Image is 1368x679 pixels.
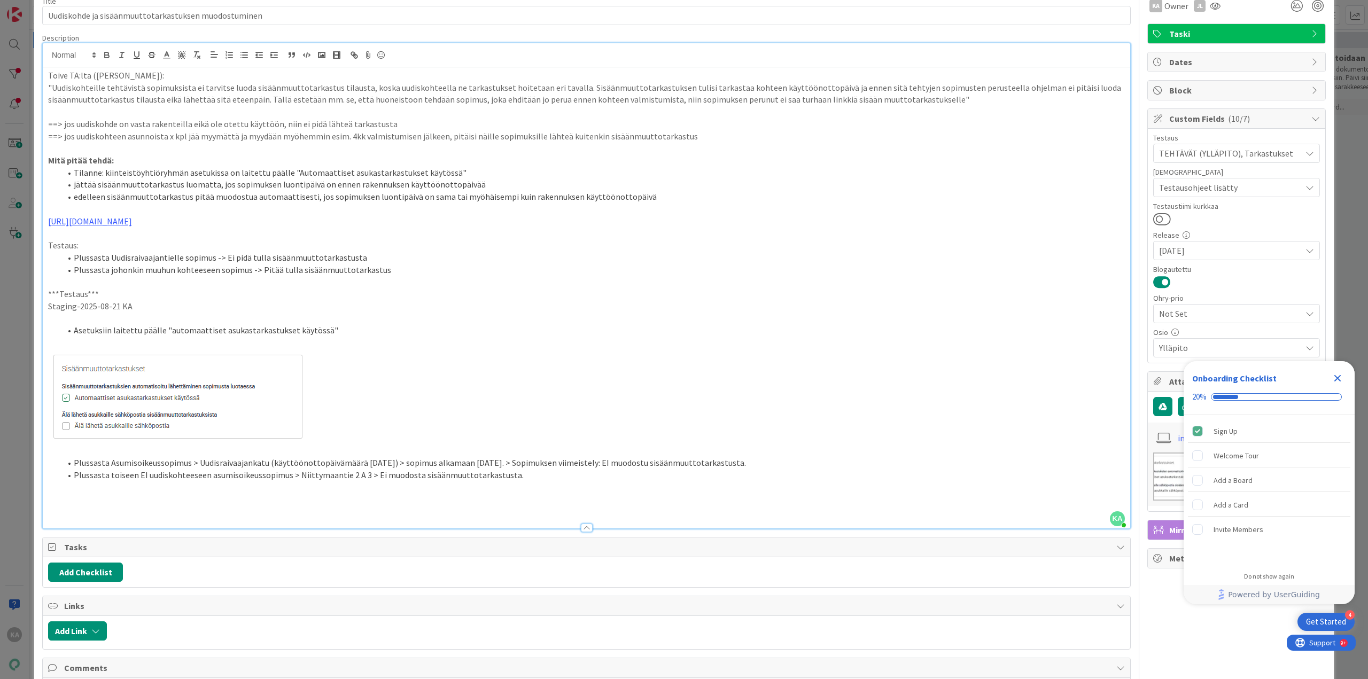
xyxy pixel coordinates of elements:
span: Metrics [1169,552,1306,565]
span: Description [42,33,79,43]
span: Support [22,2,49,14]
div: 4 [1345,610,1355,620]
span: Comments [64,661,1111,674]
a: [URL][DOMAIN_NAME] [48,216,132,227]
img: image.png [48,349,310,445]
div: Checklist items [1184,415,1355,565]
span: Attachments [1169,375,1306,388]
p: ==> jos uudiskohteen asunnoista x kpl jää myymättä ja myydään myöhemmin esim. 4kk valmistumisen j... [48,130,1125,143]
div: Close Checklist [1329,370,1346,387]
div: Add a Board is incomplete. [1188,469,1350,492]
span: KA [1110,511,1125,526]
div: Invite Members [1214,523,1263,536]
a: Powered by UserGuiding [1189,585,1349,604]
div: Onboarding Checklist [1192,372,1277,385]
div: Welcome Tour is incomplete. [1188,444,1350,467]
div: Welcome Tour [1214,449,1259,462]
a: image.png [1178,432,1217,444]
div: Testaustiimi kurkkaa [1153,202,1320,210]
div: Release [1153,231,1320,239]
strong: Mitä pitää tehdä: [48,155,114,166]
li: jättää sisäänmuuttotarkastus luomatta, jos sopimuksen luontipäivä on ennen rakennuksen käyttöönot... [61,178,1125,191]
span: Block [1169,84,1306,97]
button: Add Checklist [48,563,123,582]
span: ( 10/7 ) [1228,113,1250,124]
p: Testaus: [48,239,1125,252]
span: TEHTÄVÄT (YLLÄPITO), Tarkastukset [1159,147,1301,160]
span: Powered by UserGuiding [1228,588,1320,601]
span: Automaattiset asukastarkastukset käytössä [300,167,463,178]
div: Add a Card [1214,498,1248,511]
li: Asetuksiin laitettu päälle "automaattiset asukastarkastukset käytössä" [61,324,1125,337]
span: Ylläpito [1159,341,1301,354]
div: Footer [1184,585,1355,604]
li: Plussasta johonkin muuhun kohteeseen sopimus -> Pitää tulla sisäänmuuttotarkastus [61,264,1125,276]
span: Links [64,599,1111,612]
div: Sign Up [1214,425,1238,438]
button: Add Link [48,621,107,641]
div: [DEMOGRAPHIC_DATA] [1153,168,1320,176]
li: Plussasta Asumisoikeussopimus > Uudisraivaajankatu (käyttöönottopäivämäärä [DATE]) > sopimus alka... [61,457,1125,469]
div: Add a Board [1214,474,1253,487]
span: Tasks [64,541,1111,553]
span: Not Set [1159,306,1296,321]
li: Tilanne: kiinteistöyhtiöryhmän asetukissa on laitettu päälle " " [61,167,1125,179]
p: Toive TA:lta ([PERSON_NAME]): [48,69,1125,82]
div: Ohry-prio [1153,294,1320,302]
div: 9+ [54,4,59,13]
span: [DATE] [1159,244,1301,257]
input: type card name here... [42,6,1131,25]
div: Sign Up is complete. [1188,419,1350,443]
div: Do not show again [1244,572,1294,581]
p: Staging-2025-08-21 KA [48,300,1125,313]
span: Dates [1169,56,1306,68]
div: Testaus [1153,134,1320,142]
p: ==> jos uudiskohde on vasta rakenteilla eikä ole otettu käyttöön, niin ei pidä lähteä tarkastusta [48,118,1125,130]
div: Checklist Container [1184,361,1355,604]
div: Checklist progress: 20% [1192,392,1346,402]
span: Testausohjeet lisätty [1159,181,1301,194]
div: Invite Members is incomplete. [1188,518,1350,541]
div: Add a Card is incomplete. [1188,493,1350,517]
div: Osio [1153,329,1320,336]
div: 20% [1192,392,1207,402]
span: Taski [1169,27,1306,40]
li: Plussasta toiseen EI uudiskohteeseen asumisoikeussopimus > Niittymaantie 2 A 3 > Ei muodosta sisä... [61,469,1125,481]
span: Custom Fields [1169,112,1306,125]
div: Blogautettu [1153,266,1320,273]
div: Open Get Started checklist, remaining modules: 4 [1297,613,1355,631]
div: Get Started [1306,616,1346,627]
p: "Uudiskohteille tehtävistä sopimuksista ei tarvitse luoda sisäänmuuttotarkastus tilausta, koska u... [48,82,1125,106]
span: Mirrors [1169,524,1306,536]
li: Plussasta Uudisraivaajantielle sopimus -> Ei pidä tulla sisäänmuuttotarkastusta [61,252,1125,264]
li: edelleen sisäänmuuttotarkastus pitää muodostua automaattisesti, jos sopimuksen luontipäivä on sam... [61,191,1125,203]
